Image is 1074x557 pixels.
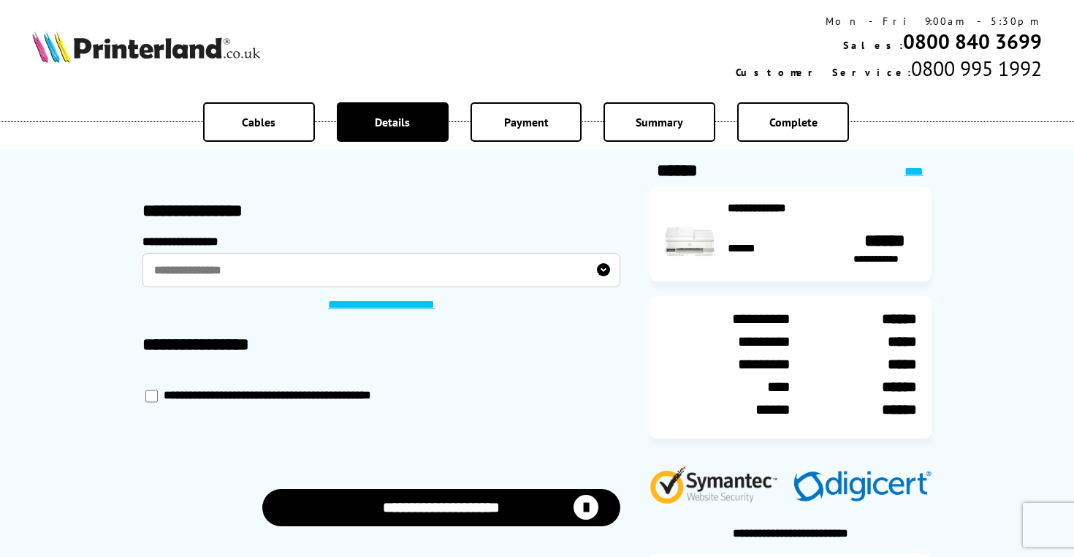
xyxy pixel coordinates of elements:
span: Payment [504,115,549,129]
span: Complete [769,115,818,129]
span: 0800 995 1992 [911,55,1042,82]
span: Sales: [843,39,903,52]
span: Cables [242,115,275,129]
a: 0800 840 3699 [903,28,1042,55]
span: Customer Service: [736,66,911,79]
div: Mon - Fri 9:00am - 5:30pm [736,15,1042,28]
img: Printerland Logo [32,31,260,63]
span: Summary [636,115,683,129]
span: Details [375,115,410,129]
